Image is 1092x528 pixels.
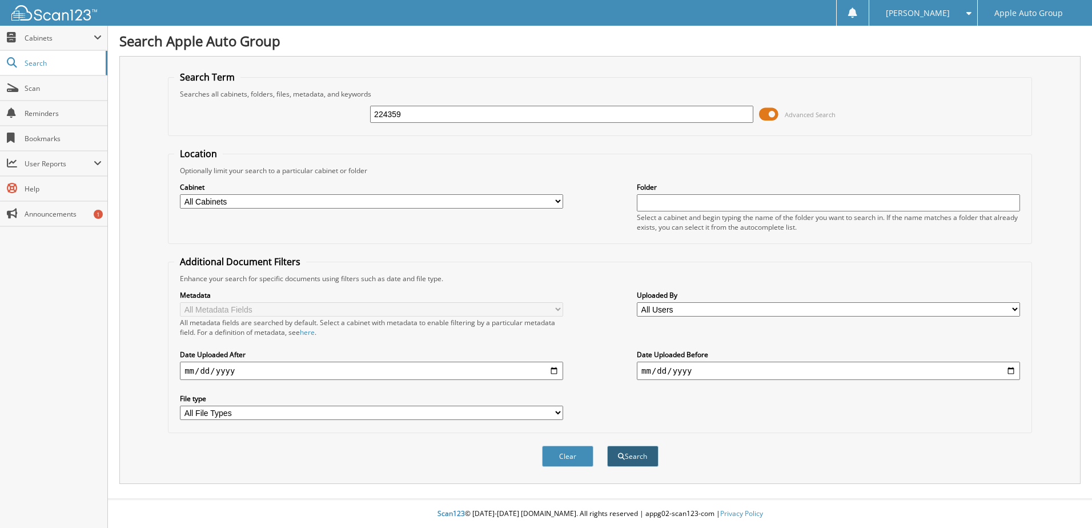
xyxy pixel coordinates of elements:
span: Scan [25,83,102,93]
span: Help [25,184,102,194]
span: Apple Auto Group [994,10,1063,17]
img: scan123-logo-white.svg [11,5,97,21]
span: Cabinets [25,33,94,43]
label: Date Uploaded Before [637,350,1020,359]
label: Metadata [180,290,563,300]
input: end [637,362,1020,380]
div: Select a cabinet and begin typing the name of the folder you want to search in. If the name match... [637,213,1020,232]
div: 1 [94,210,103,219]
legend: Search Term [174,71,240,83]
label: Date Uploaded After [180,350,563,359]
input: start [180,362,563,380]
div: © [DATE]-[DATE] [DOMAIN_NAME]. All rights reserved | appg02-scan123-com | [108,500,1092,528]
label: Folder [637,182,1020,192]
button: Clear [542,446,593,467]
span: [PERSON_NAME] [886,10,950,17]
div: Optionally limit your search to a particular cabinet or folder [174,166,1026,175]
label: Uploaded By [637,290,1020,300]
span: User Reports [25,159,94,169]
span: Bookmarks [25,134,102,143]
span: Search [25,58,100,68]
div: Searches all cabinets, folders, files, metadata, and keywords [174,89,1026,99]
label: Cabinet [180,182,563,192]
div: Enhance your search for specific documents using filters such as date and file type. [174,274,1026,283]
button: Search [607,446,659,467]
label: File type [180,394,563,403]
span: Announcements [25,209,102,219]
a: Privacy Policy [720,509,763,518]
span: Reminders [25,109,102,118]
span: Advanced Search [785,110,836,119]
h1: Search Apple Auto Group [119,31,1081,50]
a: here [300,327,315,337]
legend: Location [174,147,223,160]
div: All metadata fields are searched by default. Select a cabinet with metadata to enable filtering b... [180,318,563,337]
legend: Additional Document Filters [174,255,306,268]
span: Scan123 [437,509,465,518]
